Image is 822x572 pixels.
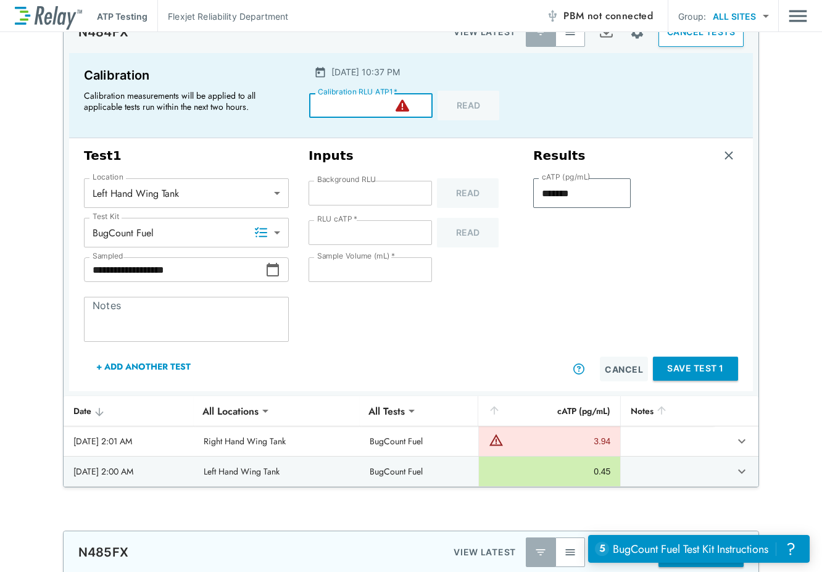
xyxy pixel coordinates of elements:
p: Flexjet Reliability Department [168,10,288,23]
button: + Add Another Test [84,352,203,381]
h3: Inputs [309,148,513,164]
h3: Test 1 [84,148,289,164]
p: [DATE] 10:37 PM [331,65,400,78]
td: Right Hand Wing Tank [194,426,360,456]
p: VIEW LATEST [454,545,516,560]
label: RLU cATP [317,215,357,223]
p: ATP Testing [97,10,147,23]
img: Export Icon [599,25,614,40]
p: Group: [678,10,706,23]
div: [DATE] 2:01 AM [73,435,184,447]
p: N484FX [78,25,128,39]
label: Calibration RLU ATP1 [318,88,397,96]
img: View All [564,546,576,558]
button: expand row [731,461,752,482]
div: All Locations [194,399,267,423]
iframe: Resource center [588,535,810,563]
div: cATP (pg/mL) [488,404,610,418]
img: Latest [534,26,547,38]
div: All Tests [360,399,413,423]
button: Export [591,17,621,47]
div: Left Hand Wing Tank [84,181,289,205]
img: Settings Icon [629,25,645,40]
img: Warning [489,433,504,447]
img: Remove [723,149,735,162]
label: cATP (pg/mL) [542,173,591,181]
div: [DATE] 2:00 AM [73,465,184,478]
img: View All [564,26,576,38]
span: PBM [563,7,653,25]
p: VIEW LATEST [454,25,516,39]
td: BugCount Fuel [360,457,479,486]
h3: Results [533,148,586,164]
img: Calender Icon [314,66,326,78]
p: N485FX [78,545,128,560]
span: not connected [587,9,653,23]
button: Cancel [600,357,648,381]
td: Left Hand Wing Tank [194,457,360,486]
div: 0.45 [489,465,610,478]
img: LuminUltra Relay [15,3,82,30]
button: Save Test 1 [653,357,738,381]
div: BugCount Fuel [84,220,289,245]
td: BugCount Fuel [360,426,479,456]
label: Sample Volume (mL) [317,252,395,260]
button: expand row [731,431,752,452]
label: Test Kit [93,212,120,221]
label: Sampled [93,252,123,260]
img: Latest [534,546,547,558]
p: Calibration measurements will be applied to all applicable tests run within the next two hours. [84,90,281,112]
label: Location [93,173,123,181]
div: Notes [631,404,704,418]
p: Calibration [84,65,287,85]
button: Site setup [621,16,654,49]
input: Choose date, selected date is Aug 22, 2025 [84,257,265,282]
label: Background RLU [317,175,376,184]
button: CANCEL TESTS [658,17,744,47]
button: PBM not connected [541,4,658,28]
th: Date [64,396,194,426]
table: sticky table [64,396,758,487]
img: Offline Icon [546,10,558,22]
img: Drawer Icon [789,4,807,28]
div: 3.94 [507,435,610,447]
button: Main menu [789,4,807,28]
